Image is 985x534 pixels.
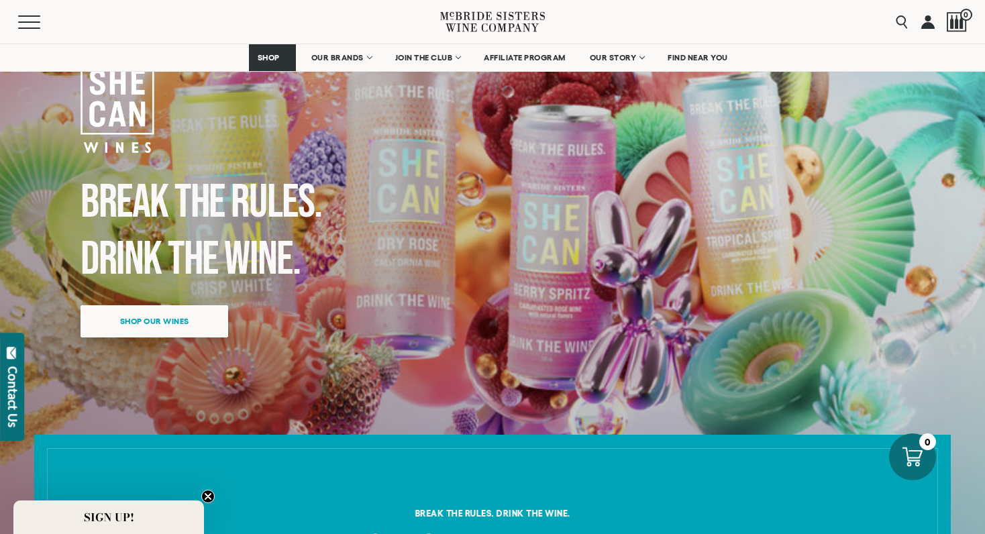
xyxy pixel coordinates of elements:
[484,53,566,62] span: AFFILIATE PROGRAM
[13,500,204,534] div: SIGN UP!Close teaser
[18,15,66,29] button: Mobile Menu Trigger
[44,509,941,518] h6: Break the rules. Drink the Wine.
[81,174,168,231] span: Break
[395,53,453,62] span: JOIN THE CLUB
[81,305,228,337] a: Shop our wines
[97,308,213,334] span: Shop our wines
[201,490,215,503] button: Close teaser
[168,231,218,288] span: the
[81,231,162,288] span: Drink
[258,53,280,62] span: SHOP
[174,174,225,231] span: the
[475,44,574,71] a: AFFILIATE PROGRAM
[960,9,972,21] span: 0
[224,231,300,288] span: Wine.
[668,53,728,62] span: FIND NEAR YOU
[311,53,364,62] span: OUR BRANDS
[84,509,134,525] span: SIGN UP!
[581,44,653,71] a: OUR STORY
[590,53,637,62] span: OUR STORY
[6,366,19,427] div: Contact Us
[303,44,380,71] a: OUR BRANDS
[919,433,936,450] div: 0
[231,174,321,231] span: Rules.
[659,44,737,71] a: FIND NEAR YOU
[386,44,469,71] a: JOIN THE CLUB
[249,44,296,71] a: SHOP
